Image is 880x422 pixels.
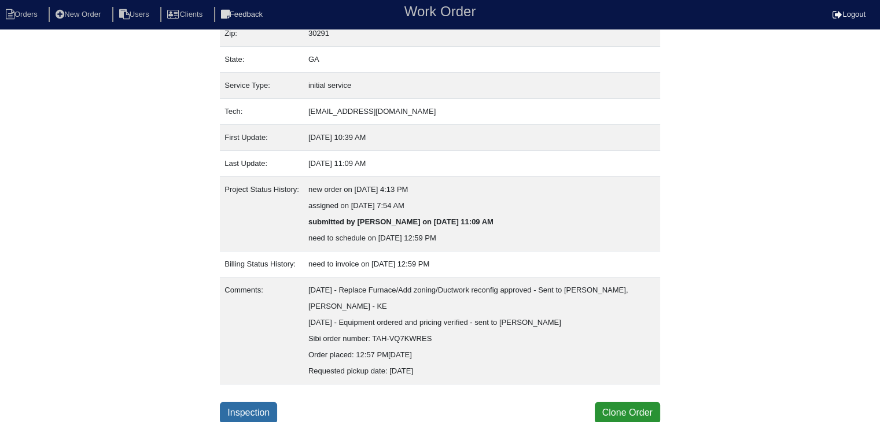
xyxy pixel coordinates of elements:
td: Billing Status History: [220,251,304,277]
td: State: [220,47,304,73]
td: [DATE] 10:39 AM [304,125,660,151]
div: need to schedule on [DATE] 12:59 PM [308,230,656,246]
td: [DATE] - Replace Furnace/Add zoning/Ductwork reconfig approved - Sent to [PERSON_NAME], [PERSON_N... [304,277,660,384]
td: Tech: [220,99,304,125]
a: New Order [49,10,110,18]
li: New Order [49,7,110,23]
td: initial service [304,73,660,99]
td: [DATE] 11:09 AM [304,151,660,177]
li: Clients [160,7,212,23]
td: 30291 [304,21,660,47]
li: Feedback [214,7,272,23]
a: Users [112,10,159,18]
td: First Update: [220,125,304,151]
td: GA [304,47,660,73]
a: Clients [160,10,212,18]
td: Last Update: [220,151,304,177]
td: Comments: [220,277,304,384]
td: Zip: [220,21,304,47]
li: Users [112,7,159,23]
a: Logout [833,10,866,18]
td: Project Status History: [220,177,304,251]
td: [EMAIL_ADDRESS][DOMAIN_NAME] [304,99,660,125]
div: new order on [DATE] 4:13 PM [308,182,656,198]
div: need to invoice on [DATE] 12:59 PM [308,256,656,272]
td: Service Type: [220,73,304,99]
div: submitted by [PERSON_NAME] on [DATE] 11:09 AM [308,214,656,230]
div: assigned on [DATE] 7:54 AM [308,198,656,214]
